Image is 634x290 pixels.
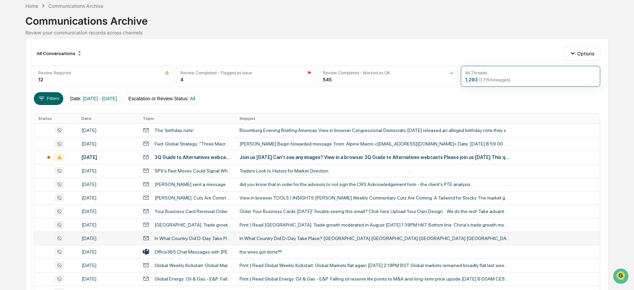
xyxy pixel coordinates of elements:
[155,155,231,160] div: 3Q Guide to Alternatives webcasts
[82,182,135,187] div: [DATE]
[21,92,55,97] span: [PERSON_NAME]
[240,182,510,187] div: did you know that in order for the advisors to not sign the CRS Acknowledgement form - the client...
[240,276,510,282] div: Print | Read Global Energy: Oil & Gas - E&P: Falling oil reserve life points to M&A and long-term...
[34,113,77,124] th: Status
[56,92,59,97] span: •
[14,92,19,98] img: 1746055101610-c473b297-6a78-478c-a979-82029cc54cd1
[82,263,135,268] div: [DATE]
[49,139,54,144] div: 🗄️
[82,141,135,147] div: [DATE]
[240,168,510,174] div: Traders Look to History for Market Direction ‌ ‌ ‌ ‌ ‌ ‌ ‌ ‌ ‌ ‌ ‌ ‌ ‌ ‌ ‌ ‌ ‌ ‌ ‌ ‌ ‌ ‌ ‌ ‌ ‌ ‌ ...
[60,92,74,97] span: [DATE]
[155,141,231,147] div: Fwd: Global Strategy: "Three Macro Bets"
[82,128,135,133] div: [DATE]
[34,48,85,59] div: All Conversations
[155,276,231,282] div: Global Energy: Oil & Gas - E&P: Falling oil reserve life points to M&A and long-term price upside
[7,85,18,96] img: Jack Rasmussen
[7,152,12,157] div: 🔎
[240,222,510,228] div: Print | Read [GEOGRAPHIC_DATA]: Trade growth moderated in August [DATE] 1:39PM HKT Bottom line: C...
[155,182,226,187] div: [PERSON_NAME] sent a message
[67,167,82,173] span: Pylon
[7,52,19,64] img: 1746055101610-c473b297-6a78-478c-a979-82029cc54cd1
[21,110,55,115] span: [PERSON_NAME]
[465,70,487,75] div: All Threads
[563,47,600,60] button: Options
[38,70,71,75] div: Review Required
[25,3,38,9] div: Home
[60,110,74,115] span: [DATE]
[83,96,117,101] span: [DATE] - [DATE]
[240,155,510,160] div: Join us [DATE] Can't see any images? View in a browser 3Q Guide to Alternatives webcasts Please j...
[180,70,252,75] div: Review Completed - Flagged as Issue
[30,52,111,58] div: Start new chat
[612,268,631,286] iframe: Open customer support
[240,141,510,147] div: [PERSON_NAME] Begin forwarded message: From: Alpine Macro <[EMAIL_ADDRESS][DOMAIN_NAME]> Date: [D...
[240,236,510,241] div: In What Country Did D-Day Take Place? [GEOGRAPHIC_DATA] [GEOGRAPHIC_DATA] [GEOGRAPHIC_DATA] [GEOG...
[155,195,231,201] div: [PERSON_NAME]: Cuts Are Coming—A Tailwind for Stocks
[48,3,103,9] div: Communications Archive
[240,263,510,268] div: Print | Read Global Weekly Kickstart: Global Markets flat again [DATE] 2:19PM BST Global markets ...
[479,77,510,82] span: ( 1,715 messages)
[155,263,231,268] div: Global Weekly Kickstart: Global Markets flat again
[240,128,510,133] div: Bloomberg Evening Briefing Americas View in browser Congressional Democrats [DATE] released an al...
[240,195,510,201] div: View in browser. TOOLS | INSIGHTS [PERSON_NAME] Weekly Commentary Cuts Are Coming: A Tailwind for...
[155,249,231,255] div: Office365 Chat Messages with [PERSON_NAME], [PERSON_NAME] on [DATE]
[82,195,135,201] div: [DATE]
[139,113,235,124] th: Topic
[82,209,135,214] div: [DATE]
[38,77,43,82] div: 12
[155,222,231,228] div: [GEOGRAPHIC_DATA]: Trade growth moderated in August
[155,209,228,214] div: Your Business Card Renewal Order
[7,139,12,144] div: 🖐️
[124,92,200,105] button: Escalation or Review Status:All
[155,128,194,133] div: The ‘birthday note’
[105,74,123,82] button: See all
[48,167,82,173] a: Powered byPylon
[307,71,311,75] img: icon
[82,168,135,174] div: [DATE]
[4,135,46,148] a: 🖐️Preclearance
[82,276,135,282] div: [DATE]
[56,110,59,115] span: •
[450,71,454,75] img: icon
[34,92,63,105] button: Filters
[180,77,183,82] div: 4
[14,138,44,145] span: Preclearance
[115,54,123,62] button: Start new chat
[82,236,135,241] div: [DATE]
[7,14,123,25] p: How can we help?
[240,249,510,255] div: the wires got done!!!!
[155,168,231,174] div: SPX’s Past Moves Could Signal What’s Next
[82,155,135,160] div: [DATE]
[323,77,332,82] div: 545
[465,77,510,82] div: 1,293
[30,58,93,64] div: We're available if you need us!
[82,249,135,255] div: [DATE]
[190,96,196,101] span: All
[323,70,390,75] div: Review Completed - Marked as OK
[66,92,121,105] button: Date:[DATE] - [DATE]
[14,52,26,64] img: 8933085812038_c878075ebb4cc5468115_72.jpg
[240,209,510,214] div: Order Your Business Cards [DATE]! Trouble seeing this email? Click here Upload Your Own Design......
[25,9,609,27] div: Communications Archive
[7,75,45,80] div: Past conversations
[82,222,135,228] div: [DATE]
[7,104,18,114] img: Patti Mullin
[165,71,169,75] img: icon
[4,148,45,160] a: 🔎Data Lookup
[14,151,43,158] span: Data Lookup
[56,138,84,145] span: Attestations
[25,30,609,35] div: Review your communication records across channels
[77,113,139,124] th: Date
[46,135,87,148] a: 🗄️Attestations
[235,113,600,124] th: Snippet
[155,236,231,241] div: In What Country Did D-Day Take Place?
